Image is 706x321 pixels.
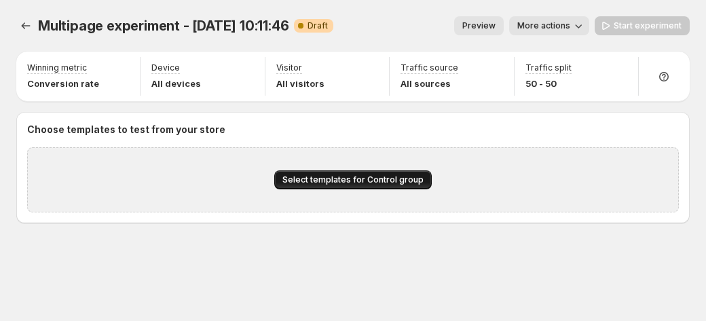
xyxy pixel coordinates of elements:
span: Draft [308,20,328,31]
p: Traffic split [525,62,572,73]
button: Experiments [16,16,35,35]
span: Preview [462,20,496,31]
p: Winning metric [27,62,87,73]
span: Select templates for Control group [282,174,424,185]
p: Visitor [276,62,302,73]
p: All visitors [276,77,324,90]
button: More actions [509,16,589,35]
p: All sources [401,77,458,90]
span: Multipage experiment - [DATE] 10:11:46 [38,18,289,34]
p: 50 - 50 [525,77,572,90]
p: Conversion rate [27,77,99,90]
p: All devices [151,77,201,90]
p: Choose templates to test from your store [27,123,679,136]
button: Preview [454,16,504,35]
p: Device [151,62,180,73]
button: Select templates for Control group [274,170,432,189]
p: Traffic source [401,62,458,73]
span: More actions [517,20,570,31]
